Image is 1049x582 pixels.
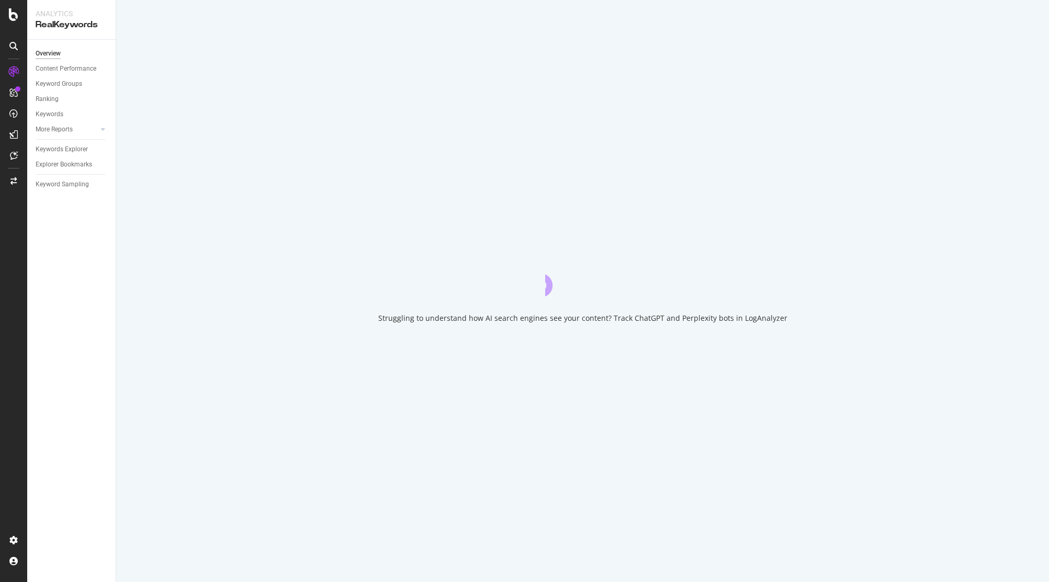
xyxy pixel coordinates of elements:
a: Ranking [36,94,108,105]
a: Content Performance [36,63,108,74]
div: Analytics [36,8,107,19]
div: Overview [36,48,61,59]
a: Keywords [36,109,108,120]
a: More Reports [36,124,98,135]
a: Keyword Groups [36,79,108,89]
div: animation [545,259,621,296]
div: RealKeywords [36,19,107,31]
div: Keywords [36,109,63,120]
div: Keywords Explorer [36,144,88,155]
a: Explorer Bookmarks [36,159,108,170]
div: Content Performance [36,63,96,74]
div: Struggling to understand how AI search engines see your content? Track ChatGPT and Perplexity bot... [378,313,787,323]
a: Keyword Sampling [36,179,108,190]
div: Explorer Bookmarks [36,159,92,170]
div: Keyword Groups [36,79,82,89]
div: More Reports [36,124,73,135]
a: Keywords Explorer [36,144,108,155]
div: Ranking [36,94,59,105]
div: Keyword Sampling [36,179,89,190]
a: Overview [36,48,108,59]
